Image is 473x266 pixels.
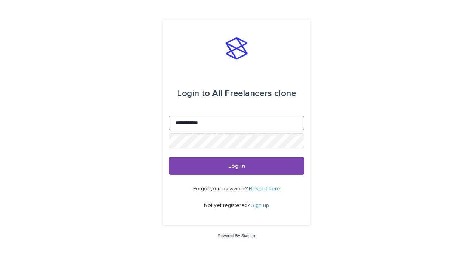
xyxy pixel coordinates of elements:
span: Not yet registered? [204,203,251,208]
a: Powered By Stacker [218,233,255,238]
button: Log in [169,157,304,175]
span: Login to [177,89,210,98]
span: Forgot your password? [193,186,249,191]
a: Reset it here [249,186,280,191]
a: Sign up [251,203,269,208]
img: stacker-logo-s-only.png [225,37,248,59]
span: Log in [228,163,245,169]
div: All Freelancers clone [177,83,296,104]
